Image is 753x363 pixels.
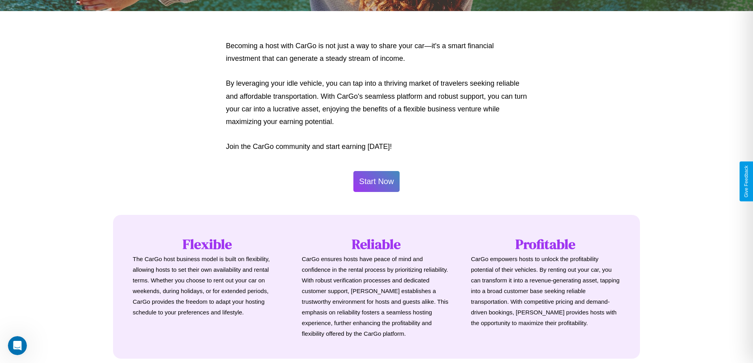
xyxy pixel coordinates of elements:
div: Give Feedback [744,166,749,197]
p: CarGo empowers hosts to unlock the profitability potential of their vehicles. By renting out your... [471,254,620,328]
h1: Flexible [133,235,282,254]
p: CarGo ensures hosts have peace of mind and confidence in the rental process by prioritizing relia... [302,254,451,339]
button: Start Now [353,171,400,192]
p: The CarGo host business model is built on flexibility, allowing hosts to set their own availabili... [133,254,282,318]
h1: Profitable [471,235,620,254]
p: By leveraging your idle vehicle, you can tap into a thriving market of travelers seeking reliable... [226,77,527,128]
p: Becoming a host with CarGo is not just a way to share your car—it's a smart financial investment ... [226,39,527,65]
iframe: Intercom live chat [8,336,27,355]
h1: Reliable [302,235,451,254]
p: Join the CarGo community and start earning [DATE]! [226,140,527,153]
